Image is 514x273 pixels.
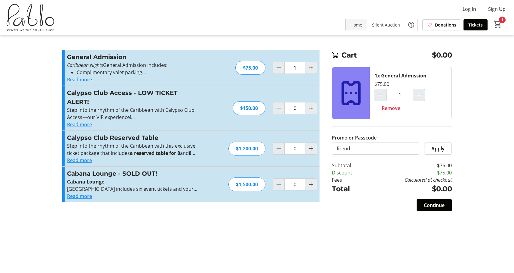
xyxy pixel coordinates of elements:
strong: Cabana Lounge [67,178,104,185]
div: $1,200.00 [228,142,265,155]
td: Calculated at checkout [368,176,452,184]
input: General Admission Quantity [284,62,305,74]
button: Continue [417,199,452,211]
button: Read more [67,76,92,83]
td: Subtotal [332,162,368,169]
span: Donations [435,22,456,28]
p: Step into the rhythm of the Caribbean with this exclusive ticket package that includes and —our u... [67,142,198,157]
td: Total [332,184,368,194]
div: 1x General Admission [375,72,427,79]
button: Remove [375,102,408,114]
button: Read more [67,193,92,200]
button: Log In [458,4,481,14]
span: Remove [382,105,400,112]
a: Tickets [464,19,488,30]
h3: General Admission [67,52,198,61]
button: Decrement by one [273,62,284,74]
input: General Admission Quantity [386,89,413,101]
em: Caribbean Nights [67,62,103,68]
button: Read more [67,157,92,164]
button: Increment by one [305,62,317,74]
input: Cabana Lounge - SOLD OUT! Quantity [284,178,305,190]
button: Increment by one [305,143,317,154]
button: Increment by one [413,89,425,101]
span: Continue [424,202,445,209]
h3: Calypso Club Reserved Table [67,133,198,142]
span: $0.00 [432,50,452,61]
input: Calypso Club Access - LOW TICKET ALERT! Quantity [284,102,305,114]
td: $75.00 [368,162,452,169]
span: Home [350,22,362,28]
td: Discount [332,169,368,176]
p: Step into the rhythm of the Caribbean with Calypso Club Access—our VIP experience! [67,106,198,121]
span: Sign Up [488,5,506,13]
h2: Cart [332,50,452,62]
strong: a reserved table for 8 [130,150,180,156]
input: Enter promo or passcode [332,143,419,155]
button: Increment by one [305,179,317,190]
button: Apply [424,143,452,155]
div: $1,500.00 [228,177,265,191]
a: Donations [422,19,461,30]
label: Promo or Passcode [332,134,377,141]
input: Calypso Club Reserved Table Quantity [284,143,305,155]
div: $75.00 [235,61,265,75]
div: $75.00 [375,80,389,88]
button: Sign Up [483,4,510,14]
p: General Admission includes: [67,61,198,69]
td: $75.00 [368,169,452,176]
span: Log In [463,5,476,13]
span: Apply [431,145,445,152]
a: Home [346,19,367,30]
button: Cart [492,19,503,30]
button: Read more [67,121,92,128]
td: Fees [332,176,368,184]
button: Decrement by one [375,89,386,101]
span: Silent Auction [372,22,400,28]
img: Pablo Center's Logo [4,2,57,33]
button: Help [405,19,417,31]
h3: Calypso Club Access - LOW TICKET ALERT! [67,88,198,106]
button: Increment by one [305,102,317,114]
span: Tickets [468,22,483,28]
td: $0.00 [368,184,452,194]
div: $150.00 [233,101,265,115]
a: Silent Auction [367,19,405,30]
p: [GEOGRAPHIC_DATA] includes six event tickets and your own private cabana-style seating area. [67,185,198,193]
li: Complimentary valet parking [77,69,198,76]
h3: Cabana Lounge - SOLD OUT! [67,169,198,178]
